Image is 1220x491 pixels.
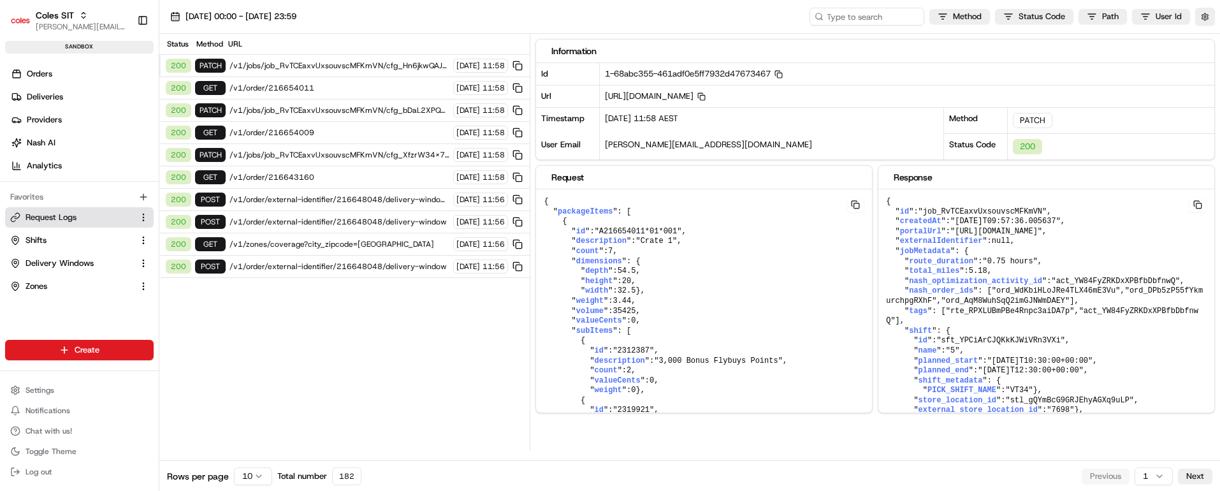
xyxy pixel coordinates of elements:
[195,126,226,140] div: GET
[195,148,226,162] div: PATCH
[654,356,783,365] span: "3,000 Bonus Flybuys Points"
[576,227,585,236] span: id
[595,386,622,395] span: weight
[900,247,950,256] span: jobMetadata
[576,326,613,335] span: subItems
[595,227,682,236] span: "A216654011*01*001"
[5,87,159,107] a: Deliveries
[25,406,70,416] span: Notifications
[5,253,154,274] button: Delivery Windows
[229,128,449,138] span: /v1/order/216654009
[229,172,449,182] span: /v1/order/216643160
[228,39,525,49] div: URL
[536,63,600,85] div: Id
[456,172,480,182] span: [DATE]
[27,68,52,80] span: Orders
[650,376,654,385] span: 0
[886,307,1198,326] span: "act_YW84FyZRKDxXPBfbDbfnwQ"
[969,267,987,275] span: 5.18
[1178,469,1212,484] button: Next
[456,61,480,71] span: [DATE]
[613,307,635,316] span: 35425
[483,172,505,182] span: 11:58
[1078,9,1127,24] button: Path
[595,376,641,385] span: valueCents
[164,8,302,26] button: [DATE] 00:00 - [DATE] 23:59
[185,11,296,22] span: [DATE] 00:00 - [DATE] 23:59
[194,39,224,49] div: Method
[608,247,613,256] span: 7
[618,267,636,275] span: 54.5
[927,386,996,395] span: PICK_SHIFT_NAME
[992,286,1121,295] span: "ord_WdKbiHLoJRe4TLX46mE3Vu"
[585,267,608,275] span: depth
[576,316,622,325] span: valueCents
[25,281,47,292] span: Zones
[618,286,636,295] span: 32.5
[10,258,133,269] a: Delivery Windows
[195,59,226,73] div: PATCH
[982,257,1037,266] span: "0.75 hours"
[909,286,973,295] span: nash_order_ids
[1019,11,1065,22] span: Status Code
[164,39,190,49] div: Status
[229,83,449,93] span: /v1/order/216654011
[108,186,118,196] div: 💻
[1156,11,1182,22] span: User Id
[551,45,1199,57] div: Information
[25,385,54,395] span: Settings
[909,267,959,275] span: total_miles
[5,276,154,297] button: Zones
[5,187,154,207] div: Favorites
[483,83,505,93] span: 11:58
[995,9,1073,24] button: Status Code
[5,443,154,460] button: Toggle Theme
[25,212,76,223] span: Request Logs
[613,406,654,414] span: "2319921"
[483,150,505,160] span: 11:58
[585,286,608,295] span: width
[27,91,63,103] span: Deliveries
[166,237,191,251] div: 200
[605,139,812,150] span: [PERSON_NAME][EMAIL_ADDRESS][DOMAIN_NAME]
[929,9,990,24] button: Method
[595,366,618,375] span: count
[166,193,191,207] div: 200
[195,193,226,207] div: POST
[1132,9,1190,24] button: User Id
[456,261,480,272] span: [DATE]
[217,126,232,141] button: Start new chat
[13,51,232,71] p: Welcome 👋
[5,156,159,176] a: Analytics
[909,257,973,266] span: route_duration
[13,122,36,145] img: 1736555255976-a54dd68f-1ca7-489b-9aae-adbdc363a1c4
[900,237,983,246] span: externalIdentifier
[166,81,191,95] div: 200
[5,41,154,54] div: sandbox
[950,227,1042,236] span: "[URL][DOMAIN_NAME]"
[456,217,480,227] span: [DATE]
[10,10,31,31] img: Coles SIT
[166,260,191,274] div: 200
[886,286,1203,305] span: "ord_DPb5zP55fYkmurchpgRXhF"
[483,128,505,138] span: 11:58
[483,217,505,227] span: 11:56
[5,207,154,228] button: Request Logs
[25,446,76,457] span: Toggle Theme
[75,344,99,356] span: Create
[166,215,191,229] div: 200
[5,463,154,481] button: Log out
[919,376,983,385] span: shift_metadata
[631,386,635,395] span: 0
[5,340,154,360] button: Create
[894,171,1199,184] div: Response
[456,150,480,160] span: [DATE]
[576,257,622,266] span: dimensions
[483,239,505,249] span: 11:56
[909,307,927,316] span: tags
[613,346,654,355] span: "2312387"
[585,277,613,286] span: height
[167,470,229,483] span: Rows per page
[5,402,154,420] button: Notifications
[229,239,449,249] span: /v1/zones/coverage?city_zipcode=[GEOGRAPHIC_DATA]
